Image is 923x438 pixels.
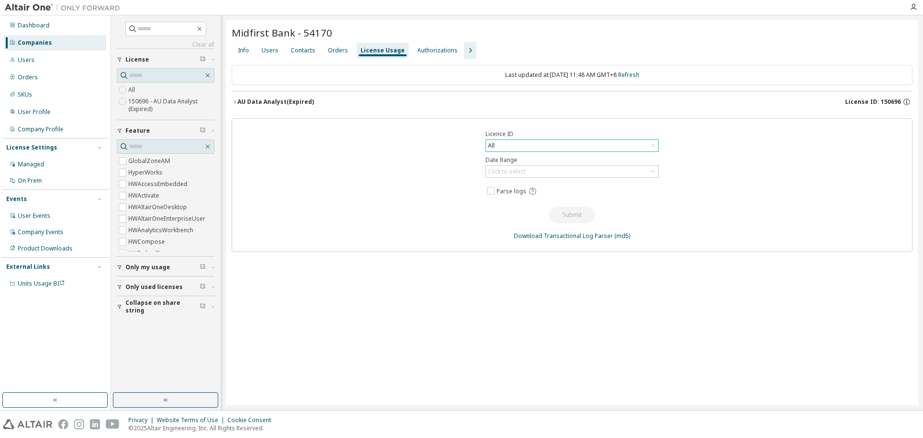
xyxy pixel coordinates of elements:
button: Feature [117,120,214,141]
label: GlobalZoneAM [128,155,172,167]
span: Midfirst Bank - 54170 [232,26,332,39]
div: Orders [328,47,348,54]
div: Users [262,47,278,54]
span: Feature [125,127,150,135]
span: Clear filter [200,127,206,135]
div: Website Terms of Use [157,416,227,424]
button: Only used licenses [117,276,214,298]
label: HWEmbedBasic [128,248,174,259]
img: Altair One [5,3,125,13]
div: AU Data Analyst (Expired) [237,98,314,106]
button: Only my usage [117,257,214,278]
img: linkedin.svg [90,419,100,429]
span: Clear filter [200,283,206,291]
label: HWAltairOneDesktop [128,201,189,213]
span: License [125,56,149,63]
div: SKUs [18,91,32,99]
span: Clear filter [200,263,206,271]
p: © 2025 Altair Engineering, Inc. All Rights Reserved. [128,424,277,432]
div: Orders [18,74,38,81]
label: 150696 - AU Data Analyst (Expired) [128,96,214,115]
div: Dashboard [18,22,50,29]
a: Clear all [117,41,214,49]
div: Company Events [18,228,63,236]
div: User Events [18,212,50,220]
img: facebook.svg [58,419,68,429]
div: Authorizations [417,47,458,54]
div: License Usage [361,47,405,54]
label: HWAnalyticsWorkbench [128,225,195,236]
span: Collapse on share string [125,299,200,314]
span: Clear filter [200,303,206,311]
div: External Links [6,263,50,271]
label: HWAccessEmbedded [128,178,189,190]
img: altair_logo.svg [3,419,52,429]
a: Download Transactional Log Parser [514,232,613,240]
div: Contacts [291,47,315,54]
div: Users [18,56,35,64]
button: License [117,49,214,70]
span: Units Usage BI [18,279,65,288]
div: Managed [18,161,44,168]
div: Product Downloads [18,245,73,252]
div: Companies [18,39,52,47]
div: License Settings [6,144,57,151]
img: instagram.svg [74,419,84,429]
label: HWActivate [128,190,161,201]
div: User Profile [18,108,50,116]
button: Collapse on share string [117,296,214,317]
div: Events [6,195,27,203]
div: Last updated at: [DATE] 11:48 AM GMT+8 [232,65,912,85]
div: All [486,140,496,151]
div: Company Profile [18,125,63,133]
span: Only used licenses [125,283,183,291]
div: On Prem [18,177,42,185]
div: Cookie Consent [227,416,277,424]
div: All [486,140,658,151]
label: HyperWorks [128,167,164,178]
label: All [128,84,137,96]
label: Licence ID [486,130,659,138]
button: Submit [549,207,595,223]
label: HWCompose [128,236,167,248]
div: Click to select [488,168,525,175]
a: (md5) [614,232,630,240]
div: Click to select [486,166,658,177]
span: Only my usage [125,263,170,271]
div: Privacy [128,416,157,424]
span: Parse logs [497,188,526,195]
img: youtube.svg [106,419,120,429]
a: Refresh [618,71,639,79]
span: Clear filter [200,56,206,63]
div: Info [238,47,249,54]
span: License ID: 150696 [845,98,901,106]
label: Date Range [486,156,659,164]
label: HWAltairOneEnterpriseUser [128,213,207,225]
button: AU Data Analyst(Expired)License ID: 150696 [232,91,912,113]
